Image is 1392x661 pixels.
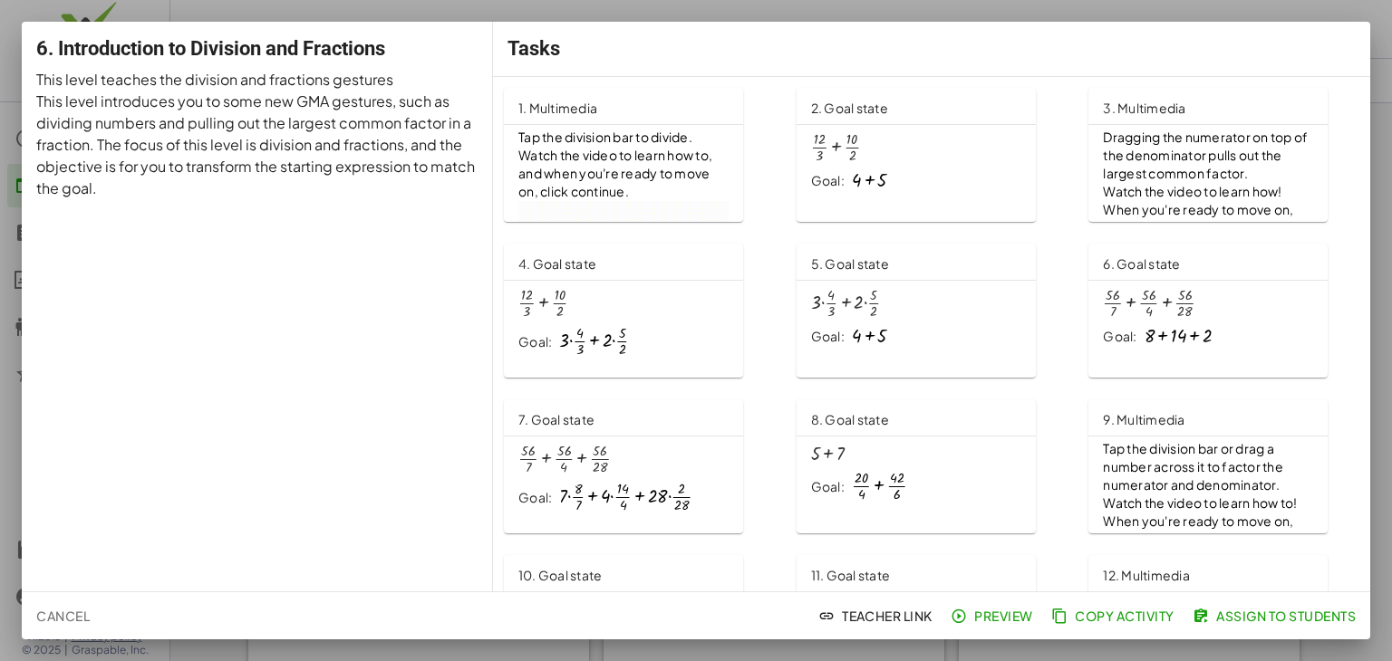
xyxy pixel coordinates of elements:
span: 12. Multimedia [1103,567,1190,583]
span: 11. Goal state [811,567,891,583]
span: Dragging the numerator on top of the denominator pulls out the largest common factor. [1103,129,1310,181]
a: 2. Goal stateGoal: [797,88,1068,222]
a: 3. MultimediaDragging the numerator on top of the denominator pulls out the largest common factor... [1088,88,1359,222]
img: 8560968faf7a6de2e71cb3c42cb923a1f0aeb041208696aa24b0d2f7d2e77e4e.gif [518,201,729,339]
span: 2. Goal state [811,100,888,116]
a: 9. MultimediaTap the division bar or drag a number across it to factor the numerator and denomina... [1088,399,1359,533]
a: 4. Goal stateGoal: [504,244,775,378]
span: Tap the division bar to divide. Watch the video to learn how to, and when you're ready to move on... [518,129,714,199]
a: 1. MultimediaTap the division bar to divide. Watch the video to learn how to, and when you're rea... [504,88,775,222]
button: Copy Activity [1048,599,1182,632]
div: Tasks [493,22,1370,76]
span: 6. Goal state [1103,255,1180,272]
span: Copy Activity [1055,608,1174,624]
a: 8. Goal stateGoal: [797,399,1068,533]
button: Preview [947,599,1040,632]
div: Goal: [1103,328,1136,346]
a: 5. Goal stateGoal: [797,244,1068,378]
span: 1. Multimedia [518,100,597,116]
span: 5. Goal state [811,255,889,272]
div: Goal: [518,489,552,507]
span: Teacher Link [822,608,933,624]
button: Assign to Students [1189,599,1363,632]
span: 7. Goal state [518,411,594,427]
a: 6. Goal stateGoal: [1088,244,1359,378]
span: 6. Introduction to Division and Fractions [36,37,385,60]
span: 8. Goal state [811,411,889,427]
div: Goal: [811,172,845,190]
span: 3. Multimedia [1103,100,1185,116]
div: Goal: [811,328,845,346]
span: 9. Multimedia [1103,411,1184,427]
span: Assign to Students [1196,608,1356,624]
span: Cancel [36,608,90,624]
div: Goal: [518,333,552,351]
span: Watch the video to learn how! When you're ready to move on, click continue. [1103,183,1296,235]
span: 10. Goal state [518,567,603,583]
p: This level teaches the division and fractions gestures [36,69,478,91]
div: Goal: [811,478,845,496]
button: Cancel [29,599,97,632]
p: This level introduces you to some new GMA gestures, such as dividing numbers and pulling out the ... [36,91,478,199]
span: Watch the video to learn how to! When you're ready to move on, click continue. [1103,494,1299,547]
span: Preview [954,608,1033,624]
a: 7. Goal stateGoal: [504,399,775,533]
span: Tap the division bar or drag a number across it to factor the numerator and denominator. [1103,440,1285,493]
button: Teacher Link [815,599,940,632]
span: 4. Goal state [518,255,596,272]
